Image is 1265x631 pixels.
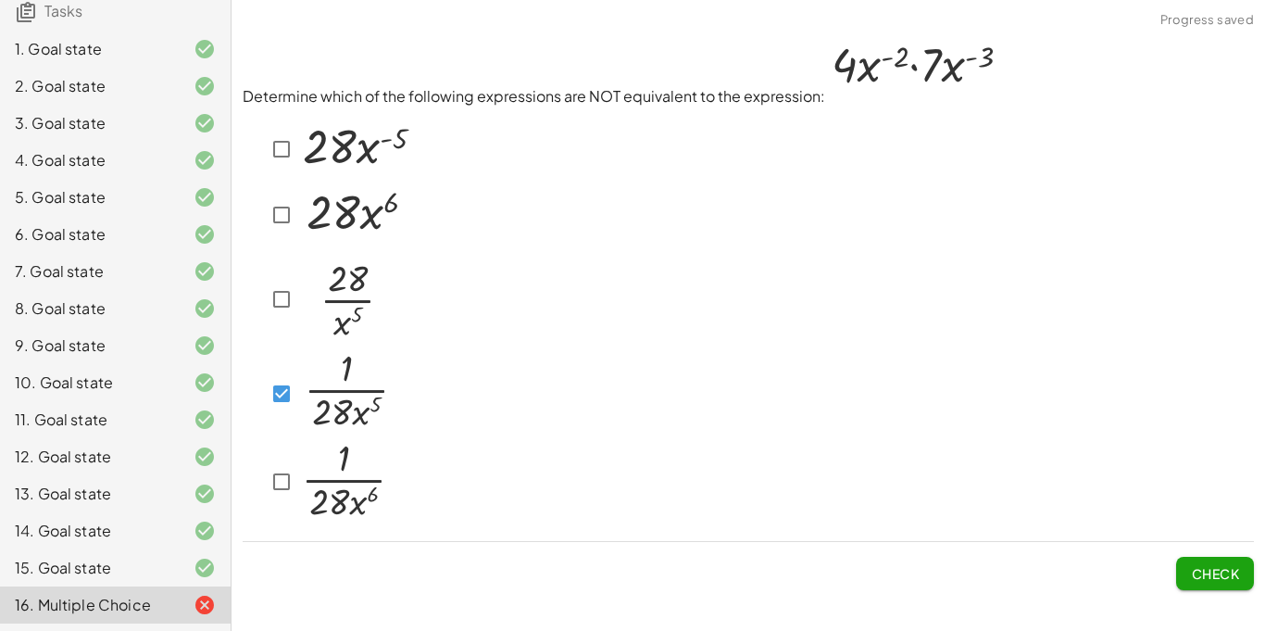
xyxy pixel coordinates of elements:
[15,149,164,171] div: 4. Goal state
[298,350,394,432] img: 806041a2a19089dab02b5d27c6451e578adeb018f76ce9154c0ffdb447fff0f4.png
[15,112,164,134] div: 3. Goal state
[15,594,164,616] div: 16. Multiple Choice
[194,186,216,208] i: Task finished and correct.
[15,446,164,468] div: 12. Goal state
[194,409,216,431] i: Task finished and correct.
[298,247,392,345] img: 0628d6d7fc34068a8d00410d467269cad83ddc2565c081ede528c1118266ee0b.png
[243,34,1254,107] p: Determine which of the following expressions are NOT equivalent to the expression:
[15,75,164,97] div: 2. Goal state
[194,75,216,97] i: Task finished and correct.
[15,557,164,579] div: 15. Goal state
[194,334,216,357] i: Task finished and correct.
[194,594,216,616] i: Task finished and incorrect.
[15,372,164,394] div: 10. Goal state
[194,149,216,171] i: Task finished and correct.
[1176,557,1254,590] button: Check
[825,34,1002,102] img: 4229b24f4f3e89f7684edc0d5cea8ab271348e3dc095ec29b0c4fa1de2a59f42.png
[15,520,164,542] div: 14. Goal state
[194,297,216,320] i: Task finished and correct.
[194,520,216,542] i: Task finished and correct.
[298,183,412,242] img: 4603e8ec221a6c97e654ab371ff24d9fb3c7b6191abca26e062a4c8679c4730d.png
[15,483,164,505] div: 13. Goal state
[15,297,164,320] div: 8. Goal state
[1191,565,1239,582] span: Check
[194,483,216,505] i: Task finished and correct.
[194,446,216,468] i: Task finished and correct.
[194,38,216,60] i: Task finished and correct.
[15,186,164,208] div: 5. Goal state
[15,38,164,60] div: 1. Goal state
[15,334,164,357] div: 9. Goal state
[44,1,82,20] span: Tasks
[194,557,216,579] i: Task finished and correct.
[194,260,216,283] i: Task finished and correct.
[298,115,414,178] img: 3a5adb98e5f0078263b9715c8c11b96be315a07cec8861cb16ef1fdb8588078c.png
[194,372,216,394] i: Task finished and correct.
[1160,11,1254,30] span: Progress saved
[15,409,164,431] div: 11. Goal state
[15,223,164,246] div: 6. Goal state
[194,112,216,134] i: Task finished and correct.
[194,223,216,246] i: Task finished and correct.
[15,260,164,283] div: 7. Goal state
[298,437,391,522] img: 460be52b46e156245376ea7e5bc718923de870416ad8b2a76f0b77daf214227d.png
